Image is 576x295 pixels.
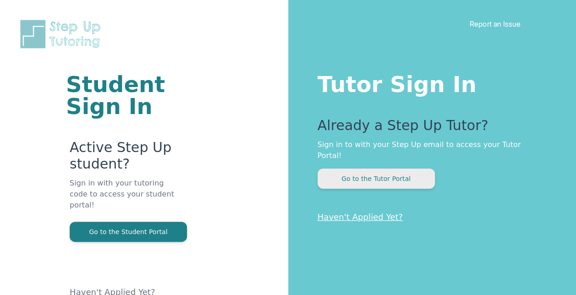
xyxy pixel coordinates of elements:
[470,19,521,28] a: Report an Issue
[70,227,187,236] a: Go to the Student Portal
[66,73,178,117] h1: Student Sign In
[318,174,435,183] a: Go to the Tutor Portal
[70,178,178,222] p: Sign in with your tutoring code to access your student portal!
[318,139,540,161] p: Sign in to with your Step Up email to access your Tutor Portal!
[18,18,106,50] img: Step Up Tutoring horizontal logo
[318,169,435,189] button: Go to the Tutor Portal
[70,222,187,242] button: Go to the Student Portal
[318,117,540,139] p: Already a Step Up Tutor?
[318,70,540,95] h1: Tutor Sign In
[318,212,403,222] a: Haven't Applied Yet?
[70,139,178,178] p: Active Step Up student?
